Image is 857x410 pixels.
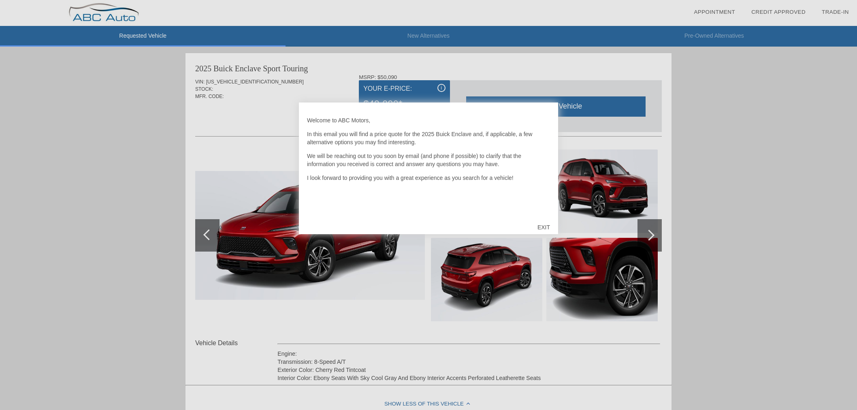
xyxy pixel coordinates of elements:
a: Appointment [694,9,735,15]
p: In this email you will find a price quote for the 2025 Buick Enclave and, if applicable, a few al... [307,130,550,146]
p: I look forward to providing you with a great experience as you search for a vehicle! [307,174,550,182]
a: Credit Approved [751,9,806,15]
p: We will be reaching out to you soon by email (and phone if possible) to clarify that the informat... [307,152,550,168]
p: Welcome to ABC Motors, [307,116,550,124]
div: EXIT [529,215,558,239]
a: Trade-In [822,9,849,15]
